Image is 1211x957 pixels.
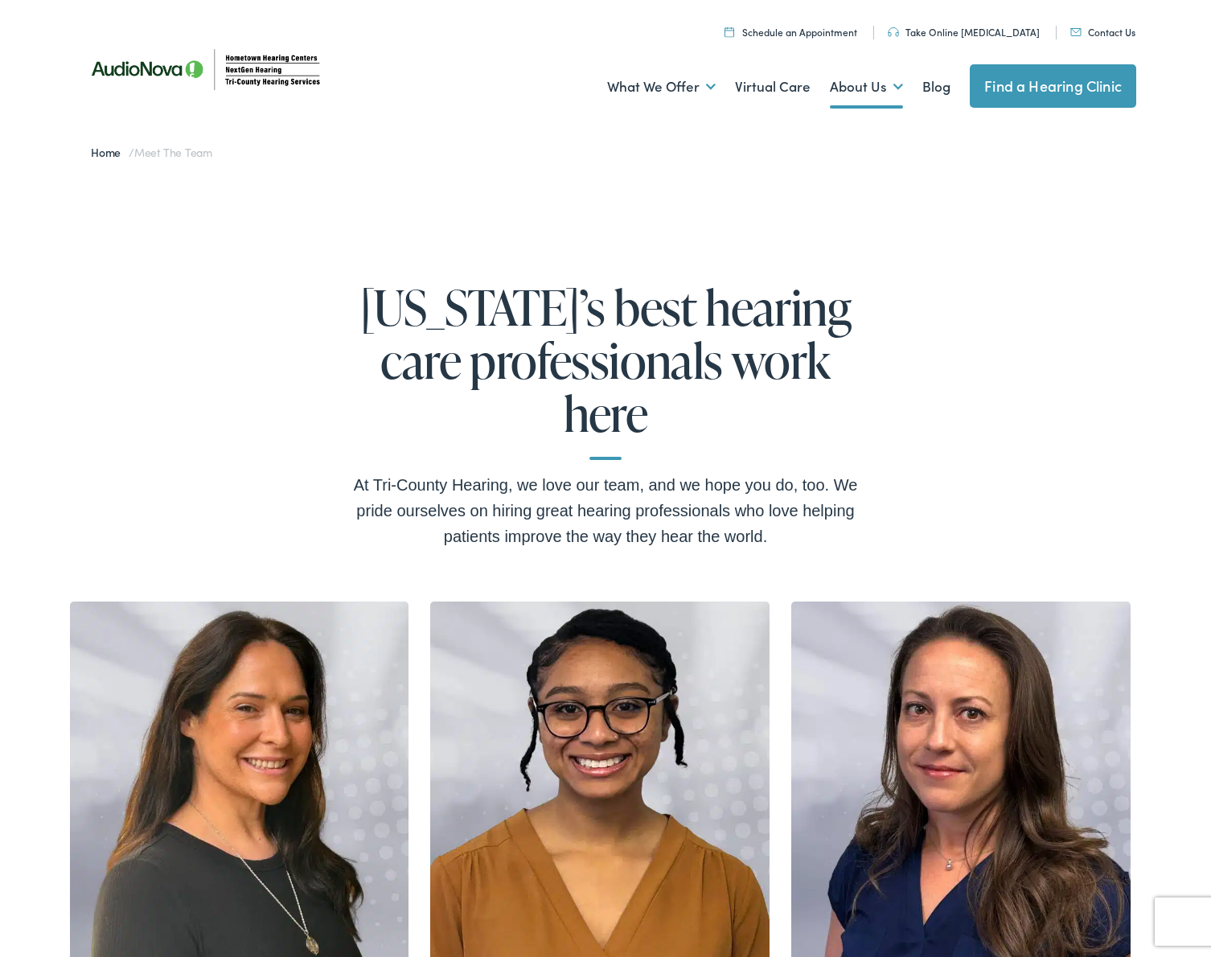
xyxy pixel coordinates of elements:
a: Virtual Care [735,57,811,117]
a: Find a Hearing Clinic [970,64,1136,108]
span: Meet the Team [134,144,212,160]
a: Take Online [MEDICAL_DATA] [888,25,1040,39]
a: Contact Us [1070,25,1135,39]
h1: [US_STATE]’s best hearing care professionals work here [348,281,863,460]
div: At Tri-County Hearing, we love our team, and we hope you do, too. We pride ourselves on hiring gr... [348,472,863,549]
a: Blog [922,57,950,117]
img: utility icon [1070,28,1082,36]
a: What We Offer [607,57,716,117]
a: Schedule an Appointment [725,25,857,39]
a: Home [91,144,129,160]
img: utility icon [888,27,899,37]
span: / [91,144,212,160]
img: utility icon [725,27,734,37]
a: About Us [830,57,903,117]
